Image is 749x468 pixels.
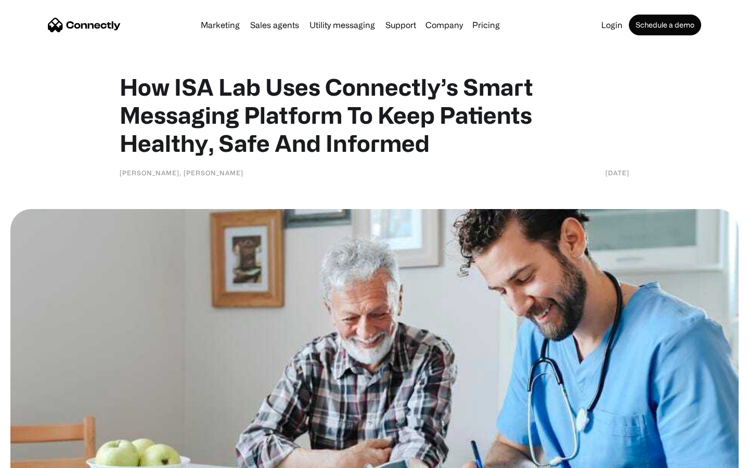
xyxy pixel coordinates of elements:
[21,450,62,464] ul: Language list
[305,21,379,29] a: Utility messaging
[629,15,701,35] a: Schedule a demo
[468,21,504,29] a: Pricing
[197,21,244,29] a: Marketing
[120,73,629,157] h1: How ISA Lab Uses Connectly’s Smart Messaging Platform To Keep Patients Healthy, Safe And Informed
[120,167,243,178] div: [PERSON_NAME], [PERSON_NAME]
[246,21,303,29] a: Sales agents
[381,21,420,29] a: Support
[597,21,627,29] a: Login
[425,18,463,32] div: Company
[605,167,629,178] div: [DATE]
[10,450,62,464] aside: Language selected: English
